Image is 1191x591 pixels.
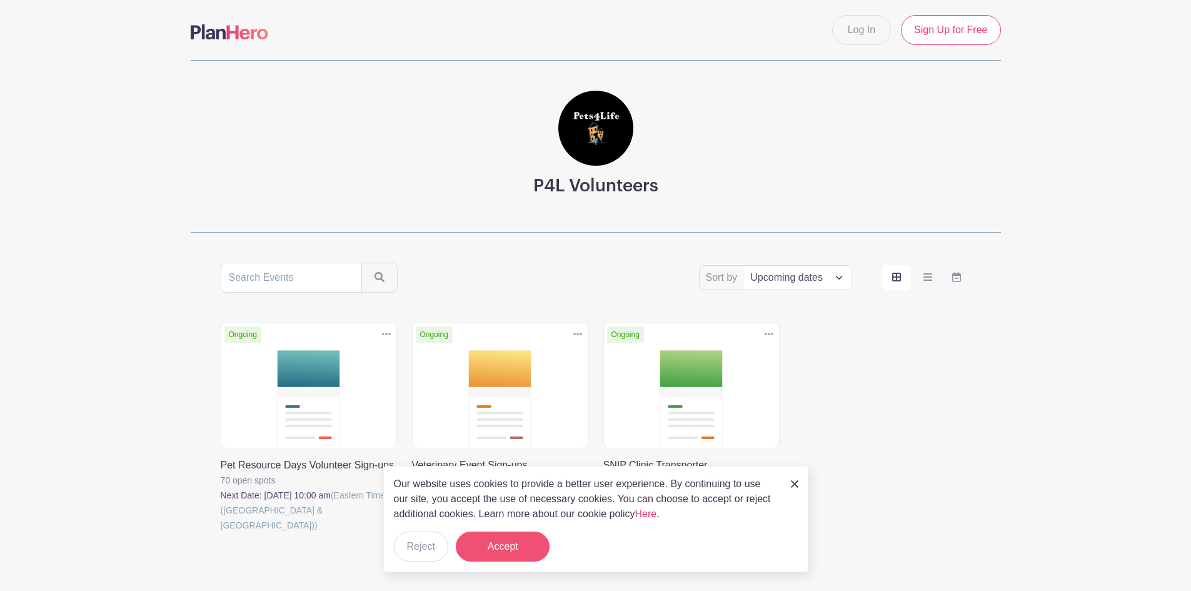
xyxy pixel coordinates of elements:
[635,508,657,519] a: Here
[456,532,550,562] button: Accept
[394,477,778,522] p: Our website uses cookies to provide a better user experience. By continuing to use our site, you ...
[882,265,971,290] div: order and view
[394,532,448,562] button: Reject
[191,24,268,39] img: logo-507f7623f17ff9eddc593b1ce0a138ce2505c220e1c5a4e2b4648c50719b7d32.svg
[791,480,798,488] img: close_button-5f87c8562297e5c2d7936805f587ecaba9071eb48480494691a3f1689db116b3.svg
[832,15,891,45] a: Log In
[533,176,658,197] h3: P4L Volunteers
[706,270,741,285] label: Sort by
[901,15,1000,45] a: Sign Up for Free
[221,263,362,293] input: Search Events
[558,91,633,166] img: square%20black%20logo%20FB%20profile.jpg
